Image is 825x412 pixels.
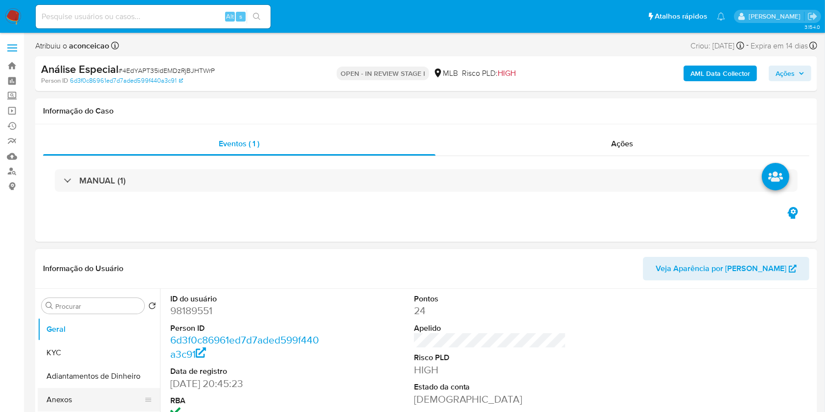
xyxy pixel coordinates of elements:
button: AML Data Collector [684,66,757,81]
a: Notificações [717,12,725,21]
span: Ações [776,66,795,81]
h1: Informação do Caso [43,106,809,116]
dt: Estado da conta [414,382,567,392]
dt: Apelido [414,323,567,334]
p: ana.conceicao@mercadolivre.com [749,12,804,21]
span: Expira em 14 dias [751,41,808,51]
b: Person ID [41,76,68,85]
div: MANUAL (1) [55,169,798,192]
button: Anexos [38,388,152,412]
p: OPEN - IN REVIEW STAGE I [337,67,429,80]
div: MLB [433,68,458,79]
button: Procurar [46,302,53,310]
h3: MANUAL (1) [79,175,126,186]
dt: Person ID [170,323,323,334]
h1: Informação do Usuário [43,264,123,274]
dd: 24 [414,304,567,318]
a: Sair [807,11,818,22]
span: s [239,12,242,21]
dt: Pontos [414,294,567,304]
span: Ações [612,138,634,149]
button: Retornar ao pedido padrão [148,302,156,313]
b: aconceicao [67,40,109,51]
dd: HIGH [414,363,567,377]
div: Criou: [DATE] [690,39,744,52]
button: KYC [38,341,160,365]
b: Análise Especial [41,61,118,77]
button: Ações [769,66,811,81]
input: Procurar [55,302,140,311]
dt: Risco PLD [414,352,567,363]
button: Adiantamentos de Dinheiro [38,365,160,388]
span: Alt [226,12,234,21]
dd: [DATE] 20:45:23 [170,377,323,390]
button: search-icon [247,10,267,23]
span: # 4EdYAPT35idEMDzRjBJHTWrP [118,66,215,75]
dt: RBA [170,395,323,406]
b: AML Data Collector [690,66,750,81]
span: Veja Aparência por [PERSON_NAME] [656,257,786,280]
button: Veja Aparência por [PERSON_NAME] [643,257,809,280]
span: Atribuiu o [35,41,109,51]
input: Pesquise usuários ou casos... [36,10,271,23]
span: Eventos ( 1 ) [219,138,260,149]
a: 6d3f0c86961ed7d7aded599f440a3c91 [70,76,183,85]
a: 6d3f0c86961ed7d7aded599f440a3c91 [170,333,319,361]
dd: 98189551 [170,304,323,318]
span: HIGH [498,68,516,79]
button: Geral [38,318,160,341]
span: Risco PLD: [462,68,516,79]
dt: ID do usuário [170,294,323,304]
dd: [DEMOGRAPHIC_DATA] [414,392,567,406]
span: - [746,39,749,52]
dt: Data de registro [170,366,323,377]
span: Atalhos rápidos [655,11,707,22]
